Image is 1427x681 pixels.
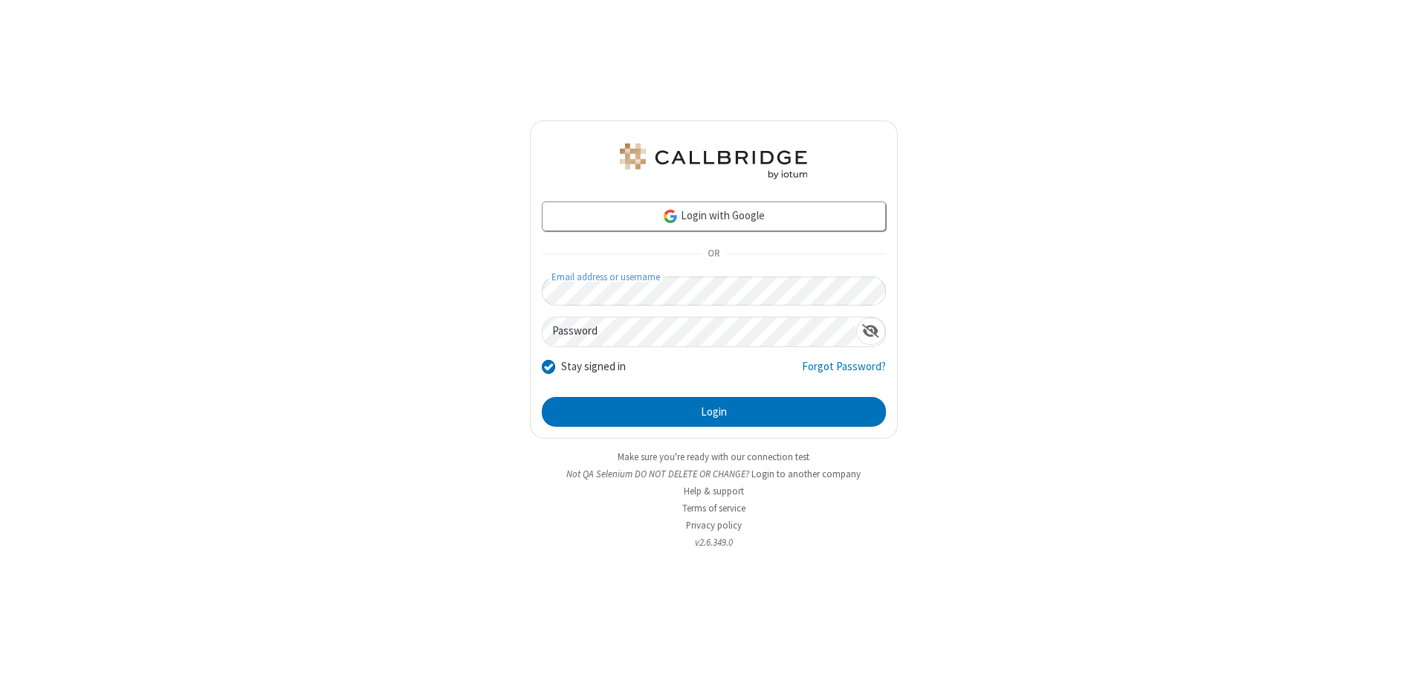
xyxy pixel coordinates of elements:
input: Email address or username [542,277,886,306]
li: Not QA Selenium DO NOT DELETE OR CHANGE? [530,467,898,481]
iframe: Chat [1390,642,1416,671]
a: Privacy policy [686,519,742,532]
button: Login to another company [751,467,861,481]
a: Help & support [684,485,744,497]
a: Forgot Password? [802,358,886,387]
input: Password [543,317,856,346]
img: google-icon.png [662,208,679,225]
img: QA Selenium DO NOT DELETE OR CHANGE [617,143,810,179]
label: Stay signed in [561,358,626,375]
span: OR [702,244,725,265]
a: Login with Google [542,201,886,231]
li: v2.6.349.0 [530,535,898,549]
button: Login [542,397,886,427]
a: Make sure you're ready with our connection test [618,451,809,463]
div: Show password [856,317,885,345]
a: Terms of service [682,502,745,514]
